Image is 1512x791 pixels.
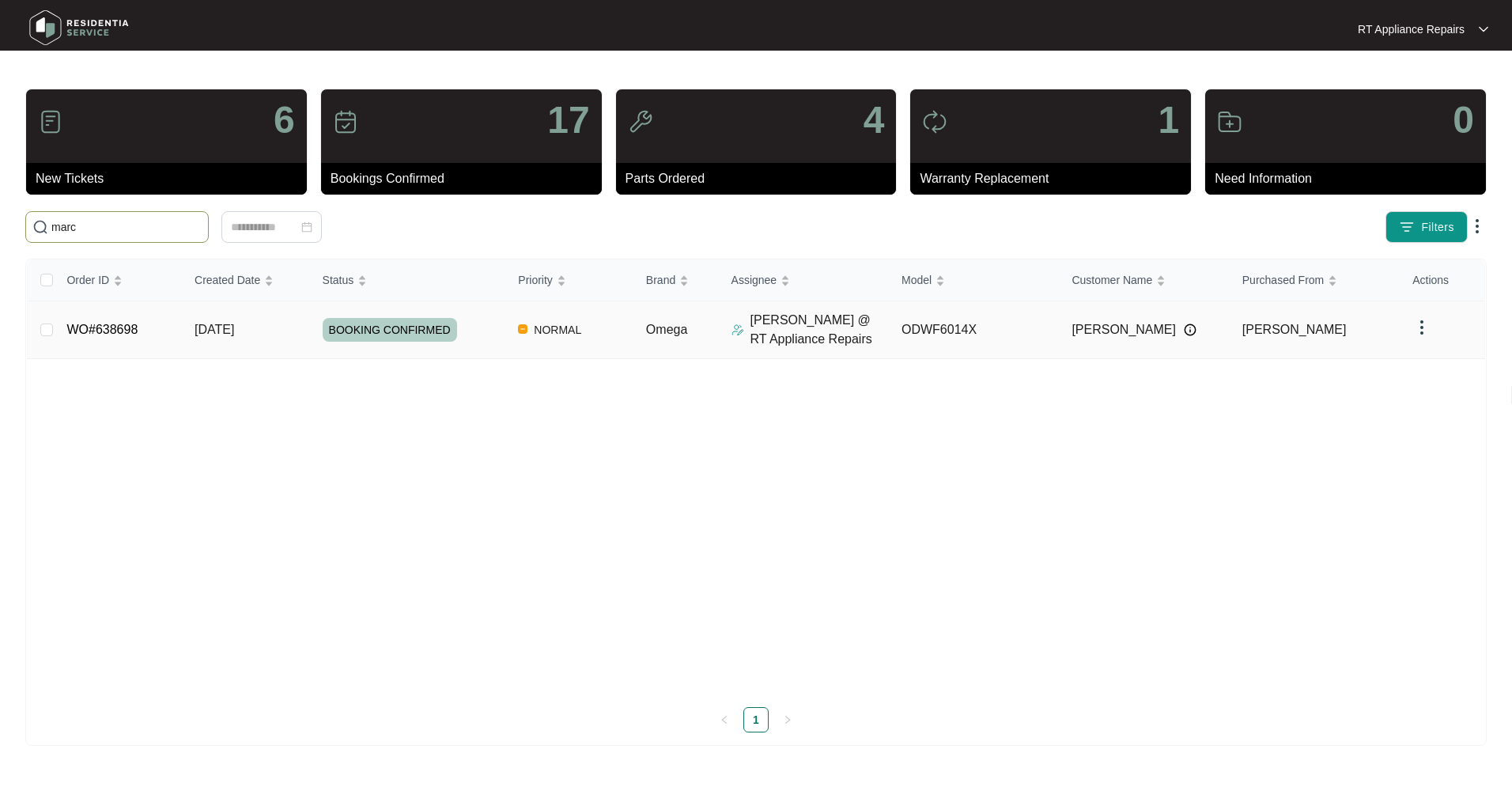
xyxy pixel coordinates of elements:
[920,169,1191,188] p: Warranty Replacement
[743,707,769,732] li: 1
[310,259,506,301] th: Status
[505,259,633,301] th: Priority
[1217,109,1242,134] img: icon
[712,707,737,732] button: left
[922,109,947,134] img: icon
[646,271,675,289] span: Brand
[1242,271,1324,289] span: Purchased From
[1400,259,1485,301] th: Actions
[1421,219,1454,236] span: Filters
[889,301,1059,359] td: ODWF6014X
[750,311,889,349] p: [PERSON_NAME] @ RT Appliance Repairs
[331,169,602,188] p: Bookings Confirmed
[1385,211,1468,243] button: filter iconFilters
[633,259,719,301] th: Brand
[1453,101,1474,139] p: 0
[1242,323,1347,336] span: [PERSON_NAME]
[518,324,527,334] img: Vercel Logo
[1184,324,1196,336] img: Info icon
[195,271,260,289] span: Created Date
[626,169,897,188] p: Parts Ordered
[775,707,800,732] li: Next Page
[1358,21,1465,37] p: RT Appliance Repairs
[646,323,687,336] span: Omega
[1059,259,1229,301] th: Customer Name
[1468,217,1487,236] img: dropdown arrow
[720,715,729,725] span: left
[54,259,182,301] th: Order ID
[1158,101,1179,139] p: 1
[195,323,234,336] span: [DATE]
[1399,219,1415,235] img: filter icon
[864,101,885,139] p: 4
[1072,320,1176,339] span: [PERSON_NAME]
[731,271,777,289] span: Assignee
[783,715,792,725] span: right
[66,323,138,336] a: WO#638698
[323,318,457,342] span: BOOKING CONFIRMED
[731,324,744,336] img: Assigner Icon
[744,708,768,732] a: 1
[902,271,932,289] span: Model
[1230,259,1400,301] th: Purchased From
[712,707,737,732] li: Previous Page
[24,4,134,51] img: residentia service logo
[527,320,588,339] span: NORMAL
[889,259,1059,301] th: Model
[182,259,310,301] th: Created Date
[1215,169,1486,188] p: Need Information
[1412,318,1431,337] img: dropdown arrow
[51,218,202,236] input: Search by Order Id, Assignee Name, Customer Name, Brand and Model
[32,219,48,235] img: search-icon
[719,259,889,301] th: Assignee
[66,271,109,289] span: Order ID
[274,101,295,139] p: 6
[518,271,553,289] span: Priority
[1479,25,1488,33] img: dropdown arrow
[547,101,589,139] p: 17
[1072,271,1152,289] span: Customer Name
[323,271,354,289] span: Status
[36,169,307,188] p: New Tickets
[628,109,653,134] img: icon
[333,109,358,134] img: icon
[38,109,63,134] img: icon
[775,707,800,732] button: right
